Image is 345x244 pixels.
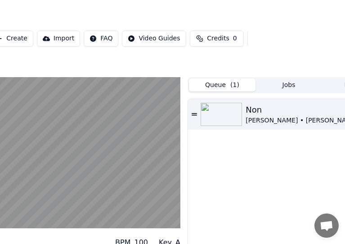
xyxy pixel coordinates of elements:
[207,34,229,43] span: Credits
[190,30,244,47] button: Credits0
[37,30,80,47] button: Import
[233,34,237,43] span: 0
[314,213,339,238] div: Open chat
[230,81,239,90] span: ( 1 )
[247,30,306,47] button: Add Credits
[255,78,322,91] button: Jobs
[84,30,118,47] button: FAQ
[122,30,186,47] button: Video Guides
[189,78,255,91] button: Queue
